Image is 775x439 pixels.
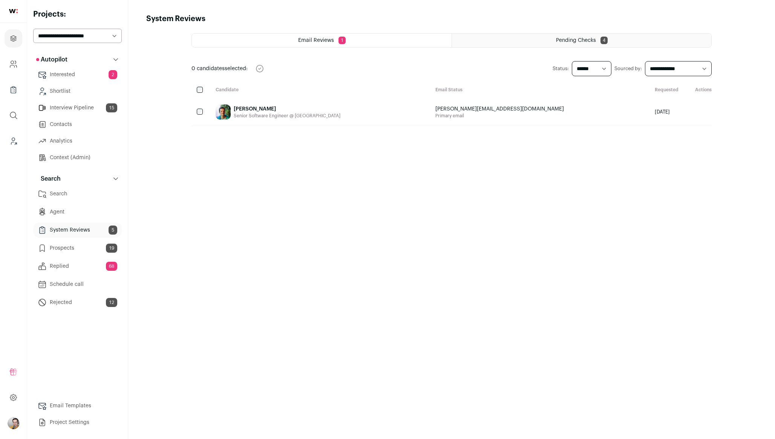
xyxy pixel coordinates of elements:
span: 0 candidates [191,66,225,71]
label: Status: [553,66,569,72]
img: ad9754636b77c85e95f3af67820e9ac9ed403a28d78f6f8b9a4a0e0ed58d1202.jpg [216,104,231,120]
a: Project Settings [33,415,122,430]
span: Email Reviews [298,38,334,43]
span: 2 [109,70,117,79]
a: Search [33,186,122,201]
span: Primary email [435,113,564,119]
span: 12 [106,298,117,307]
p: Search [36,174,61,183]
div: Email Status [429,87,649,94]
a: Contacts [33,117,122,132]
button: Open dropdown [8,417,20,429]
span: 19 [106,244,117,253]
a: Agent [33,204,122,219]
h1: System Reviews [146,14,205,24]
h2: Projects: [33,9,122,20]
a: Prospects19 [33,241,122,256]
a: Rejected12 [33,295,122,310]
img: wellfound-shorthand-0d5821cbd27db2630d0214b213865d53afaa358527fdda9d0ea32b1df1b89c2c.svg [9,9,18,13]
div: Actions [685,87,712,94]
span: 15 [106,103,117,112]
p: Autopilot [36,55,67,64]
span: Pending Checks [556,38,596,43]
span: 68 [106,262,117,271]
a: Interview Pipeline15 [33,100,122,115]
span: 1 [338,37,346,44]
a: Shortlist [33,84,122,99]
a: Company Lists [5,81,22,99]
img: 144000-medium_jpg [8,417,20,429]
a: Interested2 [33,67,122,82]
button: Search [33,171,122,186]
button: Autopilot [33,52,122,67]
a: Email Templates [33,398,122,413]
a: Schedule call [33,277,122,292]
a: Leads (Backoffice) [5,132,22,150]
span: [PERSON_NAME][EMAIL_ADDRESS][DOMAIN_NAME] [435,105,564,113]
a: Company and ATS Settings [5,55,22,73]
a: Context (Admin) [33,150,122,165]
span: [DATE] [655,109,670,115]
span: 5 [109,226,117,235]
a: Analytics [33,134,122,149]
a: Projects [5,29,22,48]
span: 4 [600,37,608,44]
div: Senior Software Engineer @ [GEOGRAPHIC_DATA] [234,113,340,119]
span: selected: [191,65,248,72]
label: Sourced by: [614,66,642,72]
a: Replied68 [33,259,122,274]
div: Requested [649,87,685,94]
div: [PERSON_NAME] [234,105,340,113]
a: Pending Checks 4 [452,34,711,47]
a: System Reviews5 [33,223,122,238]
div: Candidate [210,87,429,94]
